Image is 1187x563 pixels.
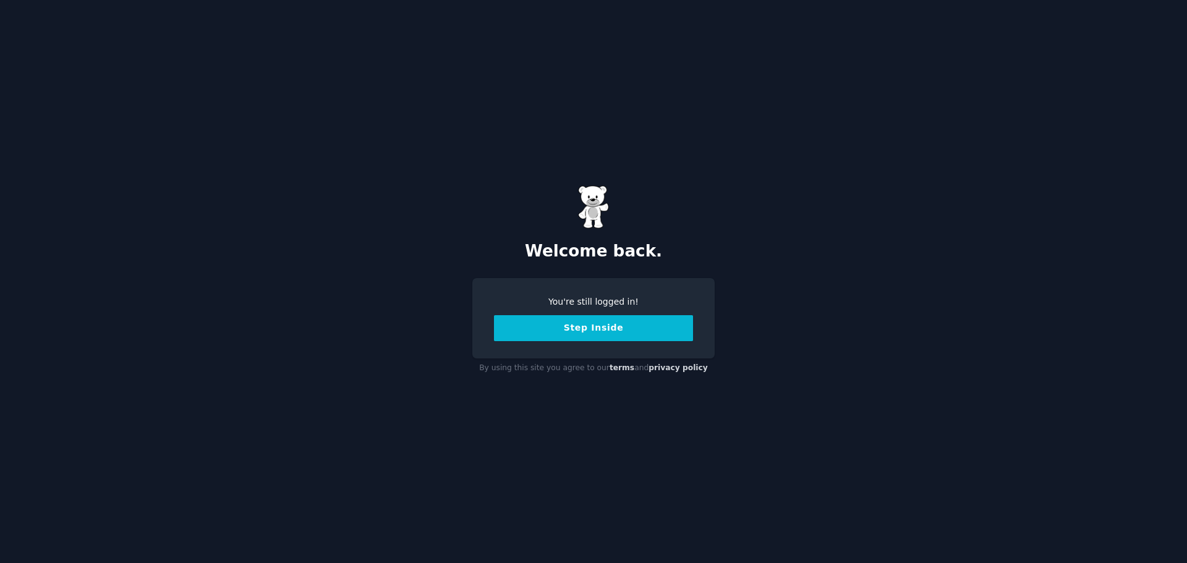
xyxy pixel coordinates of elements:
a: terms [610,363,634,372]
div: You're still logged in! [494,295,693,308]
a: privacy policy [649,363,708,372]
h2: Welcome back. [472,242,715,261]
div: By using this site you agree to our and [472,358,715,378]
img: Gummy Bear [578,185,609,229]
button: Step Inside [494,315,693,341]
a: Step Inside [494,323,693,332]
